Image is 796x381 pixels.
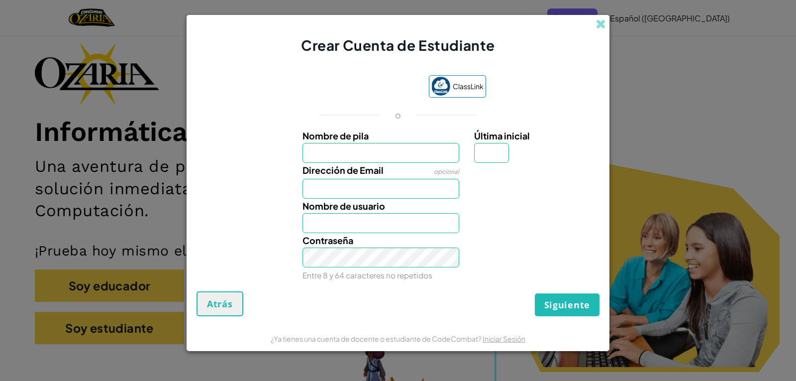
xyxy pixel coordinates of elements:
[302,200,385,212] span: Nombre de usuario
[431,77,450,96] img: classlink-logo-small.png
[434,168,459,175] span: opcional
[207,298,233,310] span: Atrás
[302,130,369,141] span: Nombre de pila
[197,291,243,316] button: Atrás
[302,164,384,176] span: Dirección de Email
[483,334,525,343] a: Iniciar Sesión
[453,79,484,94] span: ClassLink
[302,270,432,280] small: Entre 8 y 64 caracteres no repetidos
[301,36,495,54] span: Crear Cuenta de Estudiante
[544,299,590,311] span: Siguiente
[535,293,599,316] button: Siguiente
[395,109,401,121] p: o
[474,130,530,141] span: Última inicial
[305,76,424,98] iframe: Botón Iniciar sesión con Google
[302,235,353,246] span: Contraseña
[271,334,483,343] span: ¿Ya tienes una cuenta de docente o estudiante de CodeCombat?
